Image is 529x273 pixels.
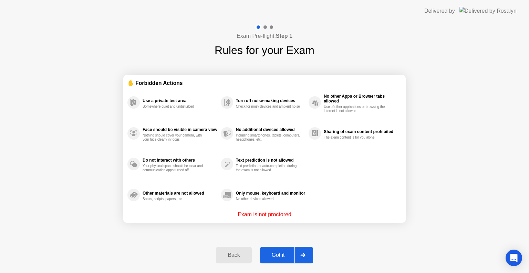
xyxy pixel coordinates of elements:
b: Step 1 [276,33,292,39]
div: Somewhere quiet and undisturbed [143,105,208,109]
div: ✋ Forbidden Actions [127,79,402,87]
div: Including smartphones, tablets, computers, headphones, etc. [236,133,301,142]
div: Text prediction is not allowed [236,158,305,163]
div: Nothing should cover your camera, with your face clearly in focus [143,133,208,142]
div: Sharing of exam content prohibited [324,129,398,134]
img: Delivered by Rosalyn [459,7,517,15]
div: Do not interact with others [143,158,217,163]
div: Books, scripts, papers, etc [143,197,208,201]
p: Exam is not proctored [238,210,291,219]
div: No other devices allowed [236,197,301,201]
div: Open Intercom Messenger [506,250,522,266]
div: Your physical space should be clear and communication apps turned off [143,164,208,172]
h1: Rules for your Exam [215,42,314,58]
div: Turn off noise-making devices [236,98,305,103]
div: Delivered by [424,7,455,15]
div: Got it [262,252,294,258]
div: No additional devices allowed [236,127,305,132]
button: Got it [260,247,313,263]
div: Check for noisy devices and ambient noise [236,105,301,109]
div: No other Apps or Browser tabs allowed [324,94,398,103]
div: Use a private test area [143,98,217,103]
button: Back [216,247,251,263]
div: Use of other applications or browsing the internet is not allowed [324,105,389,113]
div: The exam content is for you alone [324,135,389,140]
div: Face should be visible in camera view [143,127,217,132]
div: Only mouse, keyboard and monitor [236,191,305,196]
h4: Exam Pre-flight: [237,32,292,40]
div: Other materials are not allowed [143,191,217,196]
div: Back [218,252,249,258]
div: Text prediction or auto-completion during the exam is not allowed [236,164,301,172]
